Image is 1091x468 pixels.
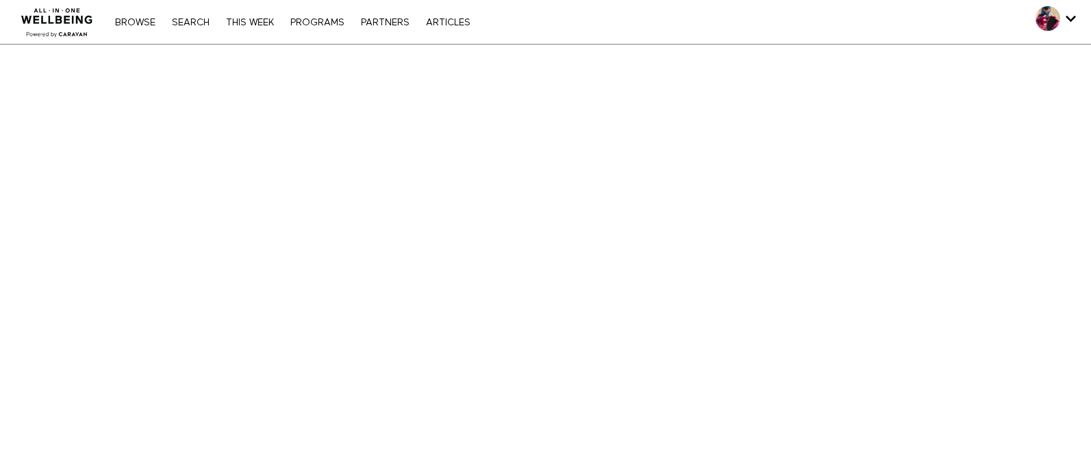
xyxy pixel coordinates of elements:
[354,18,416,27] a: PARTNERS
[108,18,162,27] a: Browse
[165,18,216,27] a: Search
[219,18,281,27] a: THIS WEEK
[419,18,477,27] a: ARTICLES
[108,15,477,29] nav: Primary
[284,18,351,27] a: PROGRAMS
